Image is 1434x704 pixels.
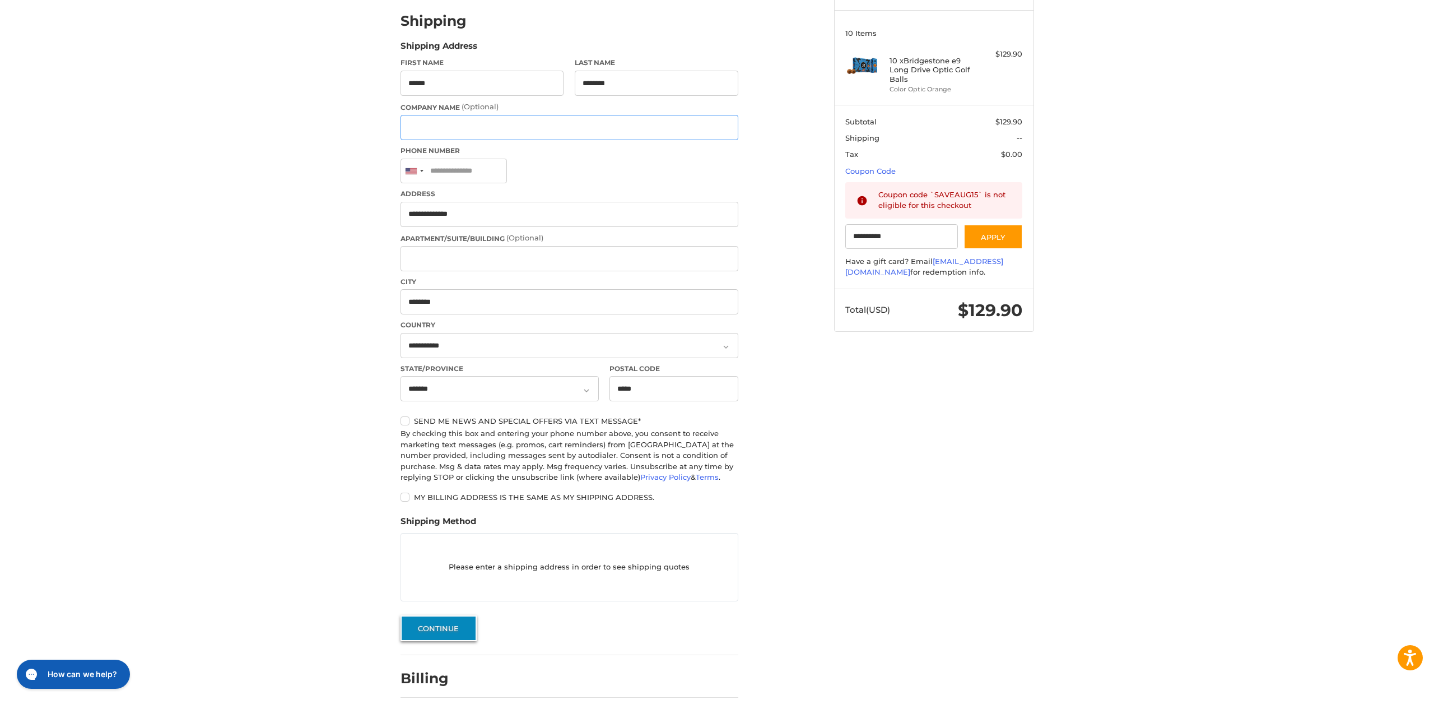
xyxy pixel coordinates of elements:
[506,233,543,242] small: (Optional)
[845,150,858,159] span: Tax
[958,300,1022,321] span: $129.90
[878,189,1012,211] div: Coupon code `SAVEAUG15` is not eligible for this checkout
[401,515,476,533] legend: Shipping Method
[575,58,738,68] label: Last Name
[401,428,738,483] div: By checking this box and entering your phone number above, you consent to receive marketing text ...
[401,12,467,30] h2: Shipping
[845,224,958,249] input: Gift Certificate or Coupon Code
[609,364,738,374] label: Postal Code
[401,557,738,578] p: Please enter a shipping address in order to see shipping quotes
[1017,133,1022,142] span: --
[401,416,738,425] label: Send me news and special offers via text message*
[845,117,877,126] span: Subtotal
[845,133,879,142] span: Shipping
[1001,150,1022,159] span: $0.00
[845,166,896,175] a: Coupon Code
[845,29,1022,38] h3: 10 Items
[696,473,719,481] a: Terms
[401,364,599,374] label: State/Province
[845,256,1022,278] div: Have a gift card? Email for redemption info.
[890,56,975,84] h4: 10 x Bridgestone e9 Long Drive Optic Golf Balls
[963,224,1023,249] button: Apply
[401,320,738,330] label: Country
[845,304,890,315] span: Total (USD)
[462,102,499,111] small: (Optional)
[401,101,738,113] label: Company Name
[401,493,738,502] label: My billing address is the same as my shipping address.
[401,58,564,68] label: First Name
[401,277,738,287] label: City
[401,189,738,199] label: Address
[401,146,738,156] label: Phone Number
[401,233,738,244] label: Apartment/Suite/Building
[401,615,477,641] button: Continue
[978,49,1022,60] div: $129.90
[1342,674,1434,704] iframe: Google Customer Reviews
[640,473,691,481] a: Privacy Policy
[401,670,466,687] h2: Billing
[401,40,477,58] legend: Shipping Address
[995,117,1022,126] span: $129.90
[401,159,427,183] div: United States: +1
[11,656,133,693] iframe: Gorgias live chat messenger
[890,85,975,94] li: Color Optic Orange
